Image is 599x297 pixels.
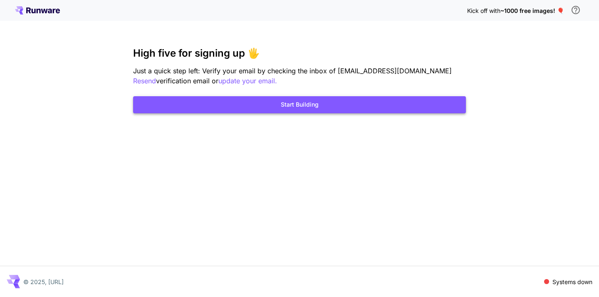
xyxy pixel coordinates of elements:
p: Systems down [552,277,592,286]
span: ~1000 free images! 🎈 [500,7,564,14]
p: © 2025, [URL] [23,277,64,286]
button: Resend [133,76,156,86]
button: In order to qualify for free credit, you need to sign up with a business email address and click ... [567,2,584,18]
button: update your email. [218,76,277,86]
span: verification email or [156,77,218,85]
span: Kick off with [467,7,500,14]
h3: High five for signing up 🖐️ [133,47,466,59]
span: Just a quick step left: Verify your email by checking the inbox of [EMAIL_ADDRESS][DOMAIN_NAME] [133,67,452,75]
button: Start Building [133,96,466,113]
